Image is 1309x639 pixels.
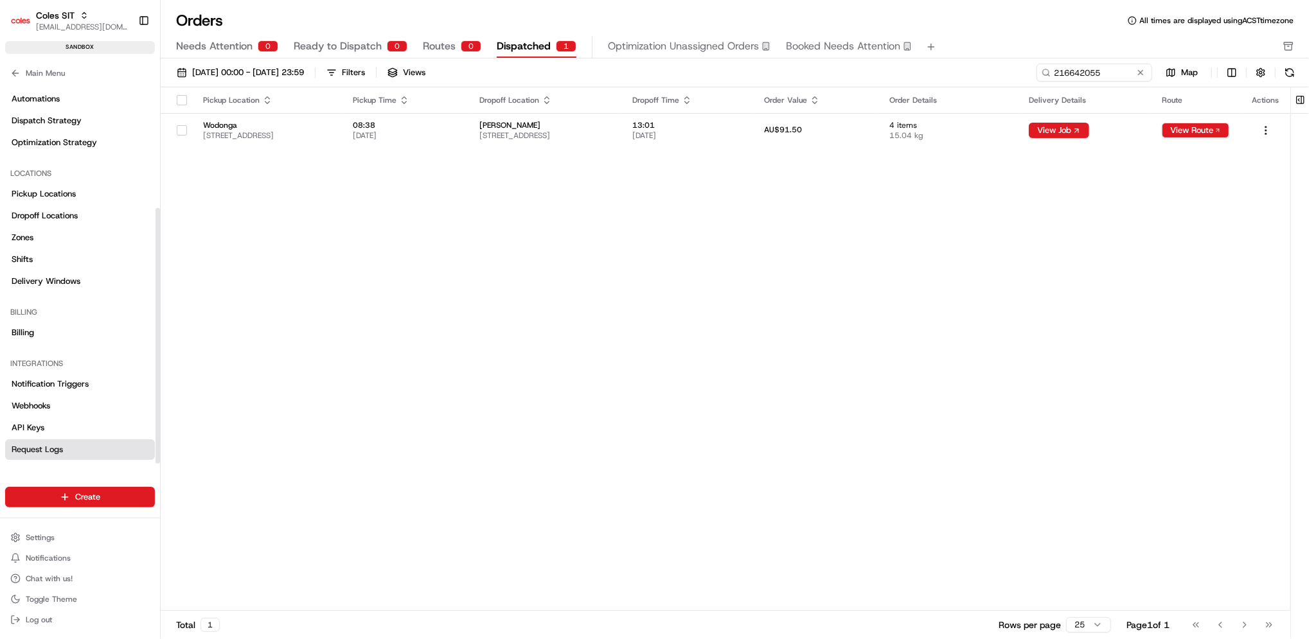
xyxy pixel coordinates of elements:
div: Pickup Time [353,95,459,105]
div: Start new chat [44,123,211,136]
button: Settings [5,529,155,547]
h1: Orders [176,10,223,31]
button: Views [382,64,431,82]
a: Dispatch Strategy [5,110,155,131]
span: 08:38 [353,120,459,130]
span: Delivery Windows [12,276,80,287]
div: Order Details [889,95,1008,105]
div: We're available if you need us! [44,136,163,146]
div: Total [176,618,220,632]
span: [STREET_ADDRESS] [203,130,332,141]
a: 📗Knowledge Base [8,181,103,204]
a: View Job [1029,125,1089,136]
button: View Route [1162,123,1229,138]
span: Chat with us! [26,573,73,584]
div: Order Value [764,95,869,105]
div: 0 [461,40,481,52]
button: Refresh [1281,64,1299,82]
span: Map [1181,67,1198,78]
a: 💻API Documentation [103,181,211,204]
button: Log out [5,611,155,629]
a: API Keys [5,417,155,438]
a: Optimization Strategy [5,132,155,153]
button: Toggle Theme [5,590,155,608]
a: Notification Triggers [5,374,155,394]
span: Main Menu [26,68,65,78]
span: Create [75,491,100,503]
button: [EMAIL_ADDRESS][DOMAIN_NAME] [36,22,128,32]
span: Optimization Strategy [12,137,97,148]
div: Delivery Details [1029,95,1141,105]
span: API Documentation [121,186,206,199]
span: Views [403,67,425,78]
span: Optimization Unassigned Orders [608,39,759,54]
div: Dropoff Time [632,95,744,105]
a: Webhooks [5,396,155,416]
img: 1736555255976-a54dd68f-1ca7-489b-9aae-adbdc363a1c4 [13,123,36,146]
span: Log out [26,615,52,625]
div: 💻 [109,188,119,198]
span: Notification Triggers [12,378,89,390]
span: Settings [26,532,55,543]
a: Billing [5,322,155,343]
a: Delivery Windows [5,271,155,292]
div: 0 [387,40,407,52]
a: Request Logs [5,439,155,460]
img: Coles SIT [10,10,31,31]
img: Nash [13,13,39,39]
span: Request Logs [12,444,63,455]
span: Webhooks [12,400,50,412]
div: Locations [5,163,155,184]
span: Booked Needs Attention [786,39,900,54]
button: Chat with us! [5,570,155,588]
span: Dropoff Locations [12,210,78,222]
div: 1 [200,618,220,632]
a: Dropoff Locations [5,206,155,226]
div: 1 [556,40,576,52]
span: Shifts [12,254,33,265]
button: [DATE] 00:00 - [DATE] 23:59 [171,64,310,82]
span: All times are displayed using ACST timezone [1139,15,1294,26]
div: 0 [258,40,278,52]
div: Actions [1252,95,1280,105]
span: Pickup Locations [12,188,76,200]
span: Dispatch Strategy [12,115,82,127]
button: View Job [1029,123,1089,138]
a: Powered byPylon [91,217,156,227]
span: [DATE] [632,130,744,141]
span: Routes [423,39,456,54]
span: Wodonga [203,120,332,130]
div: Route [1162,95,1231,105]
a: Pickup Locations [5,184,155,204]
span: Notifications [26,553,71,563]
button: Map [1157,65,1206,80]
div: Integrations [5,353,155,374]
span: [PERSON_NAME] [479,120,612,130]
span: Zones [12,232,33,243]
span: [STREET_ADDRESS] [479,130,612,141]
span: Dispatched [497,39,551,54]
span: 15.04 kg [889,130,1008,141]
button: Start new chat [218,127,234,142]
p: Rows per page [999,618,1061,631]
a: Shifts [5,249,155,270]
span: 13:01 [632,120,744,130]
span: Billing [12,327,34,338]
button: Coles SITColes SIT[EMAIL_ADDRESS][DOMAIN_NAME] [5,5,133,36]
div: 📗 [13,188,23,198]
div: Filters [342,67,365,78]
div: Billing [5,302,155,322]
span: Automations [12,93,60,105]
span: [DATE] [353,130,459,141]
div: Page 1 of 1 [1126,618,1170,631]
button: Filters [321,64,371,82]
a: Automations [5,89,155,109]
a: Zones [5,227,155,248]
span: Needs Attention [176,39,253,54]
button: Coles SIT [36,9,75,22]
span: Pylon [128,218,156,227]
button: Notifications [5,549,155,567]
div: Dropoff Location [479,95,612,105]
